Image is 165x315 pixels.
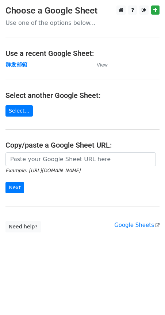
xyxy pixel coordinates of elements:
[89,61,108,68] a: View
[5,105,33,117] a: Select...
[5,152,156,166] input: Paste your Google Sheet URL here
[5,5,160,16] h3: Choose a Google Sheet
[5,91,160,100] h4: Select another Google Sheet:
[5,61,27,68] a: 群发邮箱
[5,168,80,173] small: Example: [URL][DOMAIN_NAME]
[114,222,160,228] a: Google Sheets
[5,182,24,193] input: Next
[5,141,160,149] h4: Copy/paste a Google Sheet URL:
[97,62,108,68] small: View
[5,19,160,27] p: Use one of the options below...
[5,49,160,58] h4: Use a recent Google Sheet:
[5,221,41,232] a: Need help?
